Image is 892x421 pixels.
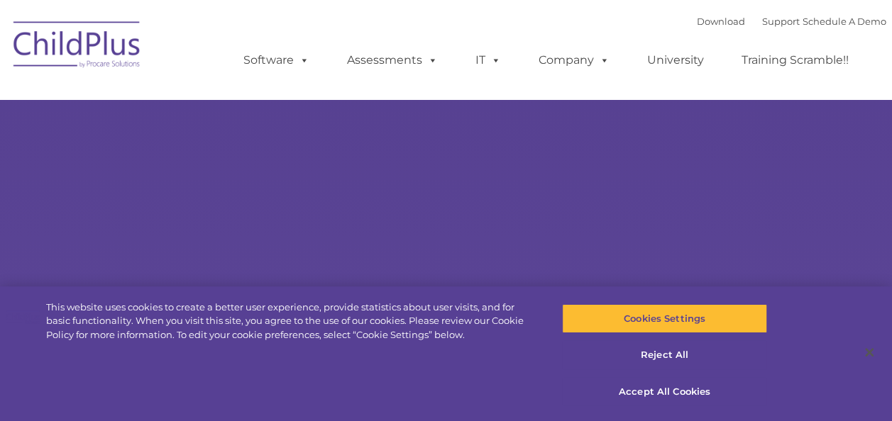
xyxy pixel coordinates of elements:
[562,341,767,371] button: Reject All
[46,301,535,342] div: This website uses cookies to create a better user experience, provide statistics about user visit...
[727,46,863,74] a: Training Scramble!!
[562,377,767,407] button: Accept All Cookies
[461,46,515,74] a: IT
[854,337,885,368] button: Close
[229,46,324,74] a: Software
[697,16,886,27] font: |
[762,16,800,27] a: Support
[697,16,745,27] a: Download
[803,16,886,27] a: Schedule A Demo
[633,46,718,74] a: University
[333,46,452,74] a: Assessments
[524,46,624,74] a: Company
[562,304,767,334] button: Cookies Settings
[6,11,148,82] img: ChildPlus by Procare Solutions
